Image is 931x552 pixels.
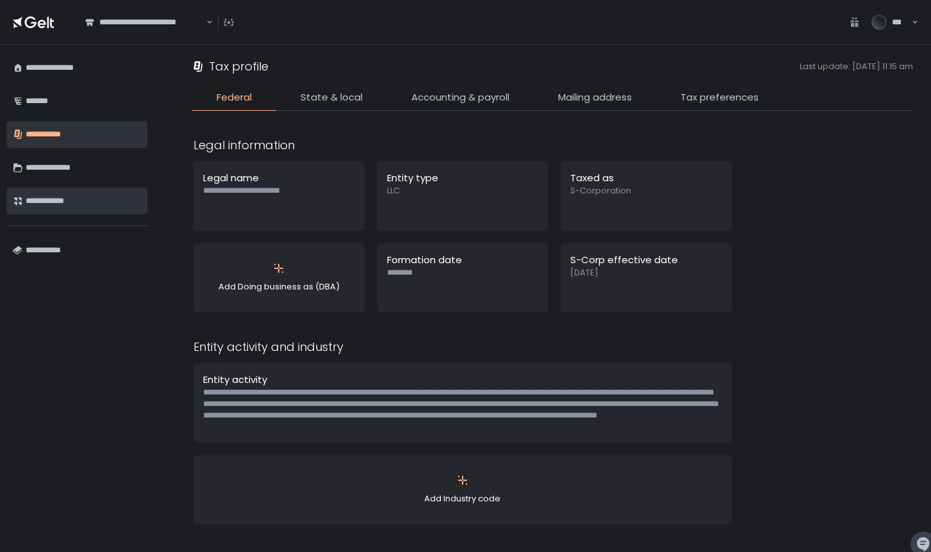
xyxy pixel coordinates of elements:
[570,171,614,184] span: Taxed as
[203,465,722,515] div: Add Industry code
[561,243,732,313] button: S-Corp effective date[DATE]
[217,90,252,105] span: Federal
[194,243,365,313] button: Add Doing business as (DBA)
[558,90,632,105] span: Mailing address
[204,16,205,29] input: Search for option
[203,373,267,386] span: Entity activity
[377,161,548,231] button: Entity typeLLC
[77,9,213,36] div: Search for option
[411,90,509,105] span: Accounting & payroll
[570,267,722,279] span: [DATE]
[203,253,355,303] div: Add Doing business as (DBA)
[570,185,722,197] span: S-Corporation
[570,253,678,266] span: S-Corp effective date
[387,253,462,266] span: Formation date
[194,338,732,355] div: Entity activity and industry
[387,171,438,184] span: Entity type
[387,185,539,197] span: LLC
[203,171,259,184] span: Legal name
[209,58,268,75] h1: Tax profile
[561,161,732,231] button: Taxed asS-Corporation
[680,90,759,105] span: Tax preferences
[194,455,732,524] button: Add Industry code
[274,61,913,72] span: Last update: [DATE] 11:15 am
[301,90,363,105] span: State & local
[194,136,732,154] div: Legal information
